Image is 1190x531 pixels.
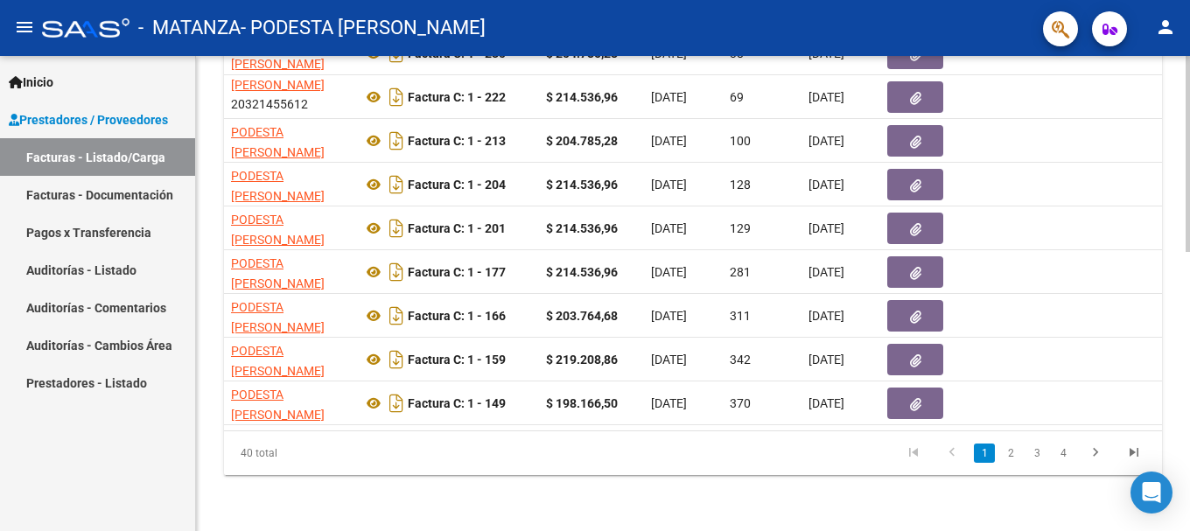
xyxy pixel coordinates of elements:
[651,265,687,279] span: [DATE]
[808,309,844,323] span: [DATE]
[408,221,506,235] strong: Factura C: 1 - 201
[808,178,844,192] span: [DATE]
[651,396,687,410] span: [DATE]
[546,90,618,104] strong: $ 214.536,96
[971,438,997,468] li: page 1
[138,9,241,47] span: - MATANZA
[231,256,325,290] span: PODESTA [PERSON_NAME]
[408,134,506,148] strong: Factura C: 1 - 213
[974,444,995,463] a: 1
[546,134,618,148] strong: $ 204.785,28
[9,73,53,92] span: Inicio
[1050,438,1076,468] li: page 4
[808,90,844,104] span: [DATE]
[651,309,687,323] span: [DATE]
[808,265,844,279] span: [DATE]
[1053,444,1074,463] a: 4
[231,388,325,422] span: PODESTA [PERSON_NAME]
[651,90,687,104] span: [DATE]
[408,353,506,367] strong: Factura C: 1 - 159
[231,297,348,334] div: 20321455612
[808,221,844,235] span: [DATE]
[408,309,506,323] strong: Factura C: 1 - 166
[231,213,325,247] span: PODESTA [PERSON_NAME]
[651,178,687,192] span: [DATE]
[546,353,618,367] strong: $ 219.208,86
[14,17,35,38] mat-icon: menu
[231,169,325,203] span: PODESTA [PERSON_NAME]
[385,389,408,417] i: Descargar documento
[231,254,348,290] div: 20321455612
[1024,438,1050,468] li: page 3
[730,90,744,104] span: 69
[408,178,506,192] strong: Factura C: 1 - 204
[385,171,408,199] i: Descargar documento
[1130,472,1172,514] div: Open Intercom Messenger
[730,353,751,367] span: 342
[385,214,408,242] i: Descargar documento
[408,265,506,279] strong: Factura C: 1 - 177
[808,353,844,367] span: [DATE]
[385,346,408,374] i: Descargar documento
[408,46,506,60] strong: Factura C: 1 - 230
[808,396,844,410] span: [DATE]
[730,396,751,410] span: 370
[651,221,687,235] span: [DATE]
[9,110,168,129] span: Prestadores / Proveedores
[935,444,969,463] a: go to previous page
[231,210,348,247] div: 20321455612
[546,178,618,192] strong: $ 214.536,96
[730,221,751,235] span: 129
[408,90,506,104] strong: Factura C: 1 - 222
[808,134,844,148] span: [DATE]
[1117,444,1151,463] a: go to last page
[385,258,408,286] i: Descargar documento
[997,438,1024,468] li: page 2
[546,221,618,235] strong: $ 214.536,96
[1026,444,1047,463] a: 3
[408,396,506,410] strong: Factura C: 1 - 149
[231,344,325,378] span: PODESTA [PERSON_NAME]
[1079,444,1112,463] a: go to next page
[385,127,408,155] i: Descargar documento
[231,341,348,378] div: 20321455612
[224,431,409,475] div: 40 total
[1000,444,1021,463] a: 2
[897,444,930,463] a: go to first page
[385,302,408,330] i: Descargar documento
[231,122,348,159] div: 20321455612
[231,78,348,115] div: 20321455612
[730,265,751,279] span: 281
[546,309,618,323] strong: $ 203.764,68
[231,125,325,159] span: PODESTA [PERSON_NAME]
[730,134,751,148] span: 100
[651,353,687,367] span: [DATE]
[385,83,408,111] i: Descargar documento
[231,385,348,422] div: 20321455612
[1155,17,1176,38] mat-icon: person
[231,166,348,203] div: 20321455612
[546,265,618,279] strong: $ 214.536,96
[231,300,325,334] span: PODESTA [PERSON_NAME]
[651,134,687,148] span: [DATE]
[546,396,618,410] strong: $ 198.166,50
[730,309,751,323] span: 311
[730,178,751,192] span: 128
[241,9,486,47] span: - PODESTA [PERSON_NAME]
